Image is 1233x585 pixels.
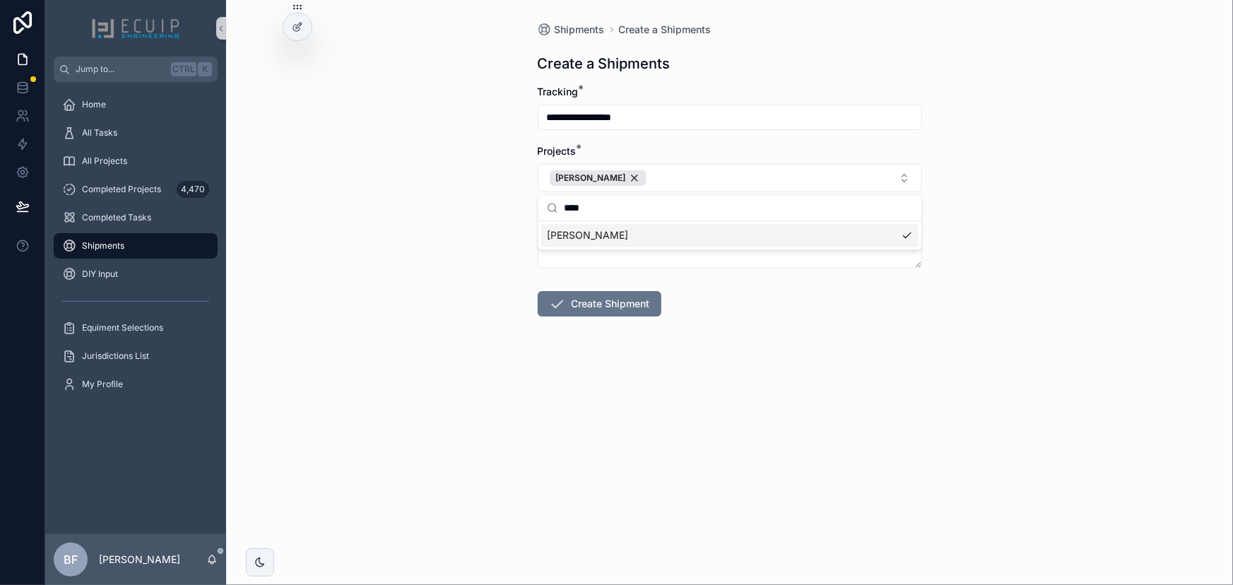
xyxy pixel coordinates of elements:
[54,261,218,287] a: DIY Input
[538,145,577,157] span: Projects
[538,291,661,317] button: Create Shipment
[556,172,626,184] span: [PERSON_NAME]
[54,120,218,146] a: All Tasks
[538,85,579,97] span: Tracking
[54,233,218,259] a: Shipments
[54,92,218,117] a: Home
[199,64,211,75] span: K
[91,17,180,40] img: App logo
[99,552,180,567] p: [PERSON_NAME]
[171,62,196,76] span: Ctrl
[547,228,628,242] span: [PERSON_NAME]
[82,127,117,138] span: All Tasks
[538,221,921,249] div: Suggestions
[550,170,647,186] button: Unselect 16546
[82,322,163,333] span: Equiment Selections
[177,181,209,198] div: 4,470
[555,23,605,37] span: Shipments
[538,164,922,192] button: Select Button
[76,64,165,75] span: Jump to...
[538,23,605,37] a: Shipments
[619,23,712,37] a: Create a Shipments
[82,379,123,390] span: My Profile
[54,205,218,230] a: Completed Tasks
[538,54,671,73] h1: Create a Shipments
[64,551,78,568] span: BF
[45,82,226,415] div: scrollable content
[54,177,218,202] a: Completed Projects4,470
[54,315,218,341] a: Equiment Selections
[82,212,151,223] span: Completed Tasks
[82,155,127,167] span: All Projects
[82,184,161,195] span: Completed Projects
[82,350,149,362] span: Jurisdictions List
[54,57,218,82] button: Jump to...CtrlK
[54,372,218,397] a: My Profile
[82,240,124,252] span: Shipments
[82,268,118,280] span: DIY Input
[54,343,218,369] a: Jurisdictions List
[54,148,218,174] a: All Projects
[82,99,106,110] span: Home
